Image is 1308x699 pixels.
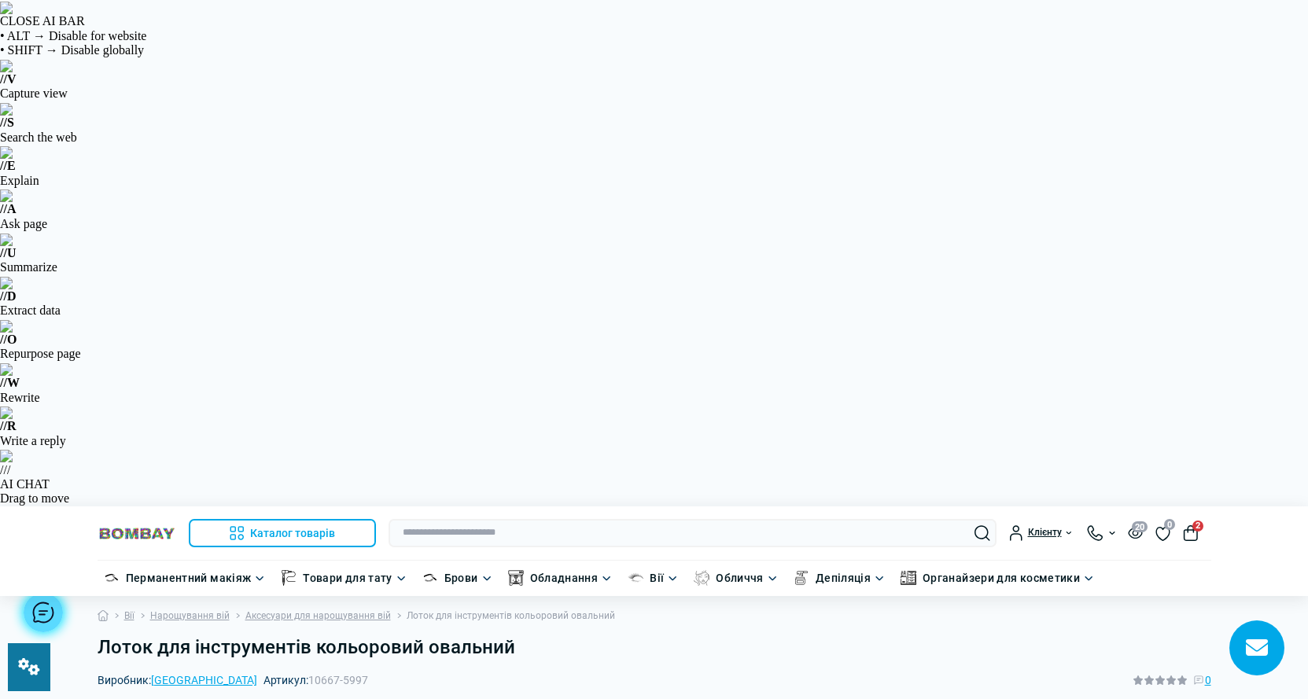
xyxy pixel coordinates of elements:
a: Вії [124,609,134,624]
img: Органайзери для косметики [901,570,916,586]
li: Лоток для інструментів кольоровий овальний [391,609,615,624]
a: Аксесуари для нарощування вій [245,609,391,624]
h1: Лоток для інструментів кольоровий овальний [98,636,1211,659]
span: 20 [1132,521,1148,532]
img: Перманентний макіяж [104,570,120,586]
img: Товари для тату [281,570,297,586]
img: BOMBAY [98,526,176,541]
nav: breadcrumb [98,596,1211,636]
span: 0 [1164,519,1175,530]
a: Обличчя [716,569,764,587]
img: Вії [628,570,643,586]
button: Search [975,525,990,541]
span: 10667-5997 [308,674,368,686]
span: 2 [1192,521,1203,532]
a: 0 [1155,524,1170,541]
a: Товари для тату [303,569,392,587]
a: Вії [650,569,664,587]
button: 2 [1183,525,1199,541]
img: Депіляція [794,570,809,586]
img: Брови [422,570,438,586]
a: Депіляція [816,569,871,587]
span: Артикул: [263,675,368,686]
a: [GEOGRAPHIC_DATA] [151,674,257,686]
a: Нарощування вій [150,609,230,624]
a: Обладнання [530,569,599,587]
span: Виробник: [98,675,257,686]
img: Обладнання [508,570,524,586]
span: 0 [1205,671,1211,689]
img: Обличчя [694,570,709,586]
a: Перманентний макіяж [126,569,252,587]
a: Органайзери для косметики [923,569,1080,587]
a: Брови [444,569,478,587]
button: 20 [1128,526,1143,539]
button: Каталог товарів [189,519,376,547]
